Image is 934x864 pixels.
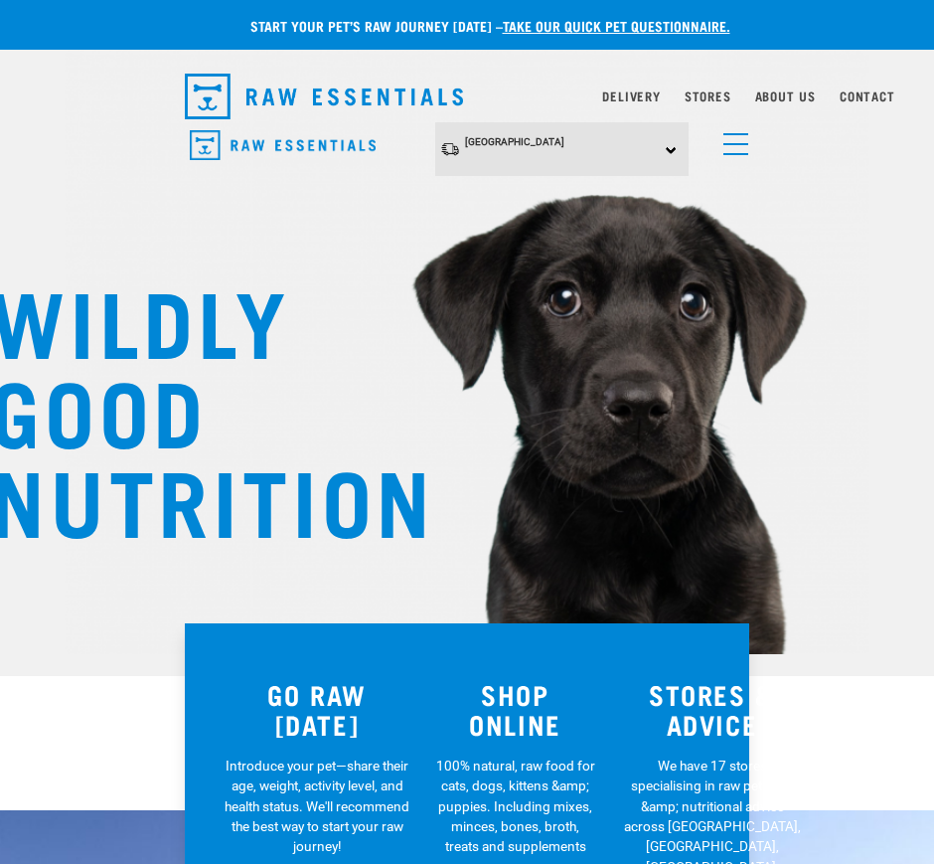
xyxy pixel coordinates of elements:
[602,92,660,99] a: Delivery
[685,92,731,99] a: Stores
[840,92,895,99] a: Contact
[169,66,765,127] nav: dropdown navigation
[755,92,816,99] a: About Us
[225,756,409,857] p: Introduce your pet—share their age, weight, activity level, and health status. We'll recommend th...
[433,679,597,740] h3: SHOP ONLINE
[713,121,749,157] a: menu
[225,679,409,740] h3: GO RAW [DATE]
[621,679,803,740] h3: STORES & ADVICE
[433,756,597,857] p: 100% natural, raw food for cats, dogs, kittens &amp; puppies. Including mixes, minces, bones, bro...
[190,130,376,161] img: Raw Essentials Logo
[185,74,463,119] img: Raw Essentials Logo
[503,22,730,29] a: take our quick pet questionnaire.
[440,141,460,157] img: van-moving.png
[465,136,564,147] span: [GEOGRAPHIC_DATA]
